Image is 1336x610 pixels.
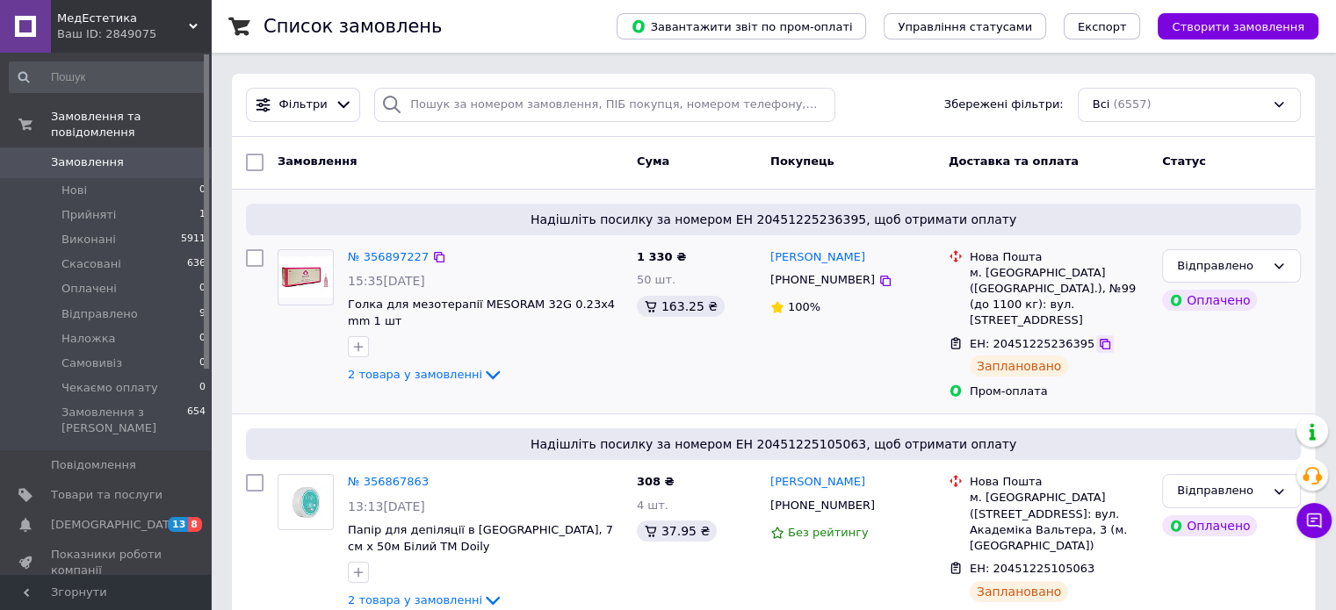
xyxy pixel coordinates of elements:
div: Нова Пошта [970,474,1148,490]
span: 100% [788,300,820,313]
a: Фото товару [278,474,334,530]
span: 1 [199,207,206,223]
button: Завантажити звіт по пром-оплаті [617,13,866,39]
span: 9 [199,306,206,322]
button: Чат з покупцем [1296,503,1332,538]
div: Пром-оплата [970,384,1148,399]
a: 2 товара у замовленні [348,593,503,606]
a: № 356867863 [348,475,429,488]
span: Створити замовлення [1172,20,1304,33]
span: Надішліть посилку за номером ЕН 20451225105063, щоб отримати оплату [253,435,1294,453]
span: [DEMOGRAPHIC_DATA] [51,517,181,533]
button: Експорт [1064,13,1141,39]
span: Замовлення з [PERSON_NAME] [61,405,187,436]
span: 1 330 ₴ [637,250,686,263]
span: Замовлення [51,154,124,170]
span: 0 [199,183,206,198]
span: Замовлення [278,154,357,168]
span: Чекаємо оплату [61,380,158,396]
div: Заплановано [970,581,1069,602]
span: 636 [187,256,206,272]
button: Управління статусами [884,13,1046,39]
span: 308 ₴ [637,475,675,488]
input: Пошук за номером замовлення, ПІБ покупця, номером телефону, Email, номером накладної [374,88,835,122]
span: Показники роботи компанії [51,547,162,578]
div: Відправлено [1177,482,1265,500]
div: Оплачено [1162,290,1257,311]
img: Фото товару [278,256,333,298]
span: МедЕстетика [57,11,189,26]
span: ЕН: 20451225105063 [970,562,1094,575]
span: Виконані [61,232,116,248]
span: Доставка та оплата [949,154,1079,168]
span: Cума [637,154,669,168]
div: Відправлено [1177,257,1265,276]
span: Управління статусами [898,20,1032,33]
div: Нова Пошта [970,249,1148,265]
span: Всі [1093,97,1110,113]
a: Створити замовлення [1140,19,1318,32]
span: Статус [1162,154,1206,168]
span: Скасовані [61,256,121,272]
span: Нові [61,183,87,198]
span: [PHONE_NUMBER] [770,499,875,512]
span: 0 [199,331,206,347]
span: 2 товара у замовленні [348,368,482,381]
span: Завантажити звіт по пром-оплаті [631,18,852,34]
div: м. [GEOGRAPHIC_DATA] ([GEOGRAPHIC_DATA].), №99 (до 1100 кг): вул. [STREET_ADDRESS] [970,265,1148,329]
span: 8 [188,517,202,532]
span: 0 [199,281,206,297]
span: Покупець [770,154,834,168]
span: Оплачені [61,281,117,297]
div: м. [GEOGRAPHIC_DATA] ([STREET_ADDRESS]: вул. Академіка Вальтера, 3 (м. [GEOGRAPHIC_DATA]) [970,490,1148,554]
a: [PERSON_NAME] [770,474,865,491]
span: Повідомлення [51,457,136,473]
h1: Список замовлень [264,16,442,37]
span: 4 шт. [637,499,668,512]
a: Голка для мезотерапії MESORAM 32G 0.23х4 mm 1 шт [348,298,615,327]
span: ЕН: 20451225236395 [970,337,1094,350]
div: Заплановано [970,355,1069,377]
img: Фото товару [278,482,333,522]
span: 50 шт. [637,273,675,286]
span: Фільтри [279,97,328,113]
span: Прийняті [61,207,116,223]
div: Оплачено [1162,515,1257,536]
a: 2 товара у замовленні [348,368,503,381]
span: 13:13[DATE] [348,499,425,513]
a: Фото товару [278,249,334,305]
span: Відправлено [61,306,138,322]
span: 0 [199,380,206,396]
button: Створити замовлення [1158,13,1318,39]
span: 15:35[DATE] [348,274,425,288]
span: [PHONE_NUMBER] [770,273,875,286]
span: Збережені фільтри: [944,97,1064,113]
a: № 356897227 [348,250,429,263]
span: 5911 [181,232,206,248]
span: (6557) [1113,97,1151,111]
span: Надішліть посилку за номером ЕН 20451225236395, щоб отримати оплату [253,211,1294,228]
input: Пошук [9,61,207,93]
div: 37.95 ₴ [637,520,717,542]
span: 0 [199,355,206,371]
a: [PERSON_NAME] [770,249,865,266]
a: Папір для депіляції в [GEOGRAPHIC_DATA], 7 см х 50м Білий ТМ Doily [348,523,613,553]
div: Ваш ID: 2849075 [57,26,211,42]
span: 2 товара у замовленні [348,593,482,606]
div: 163.25 ₴ [637,296,725,317]
span: 654 [187,405,206,436]
span: Без рейтингу [788,526,869,539]
span: Товари та послуги [51,487,162,503]
span: Наложка [61,331,116,347]
span: Замовлення та повідомлення [51,109,211,140]
span: 13 [168,517,188,532]
span: Експорт [1078,20,1127,33]
span: Самовивіз [61,355,122,371]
